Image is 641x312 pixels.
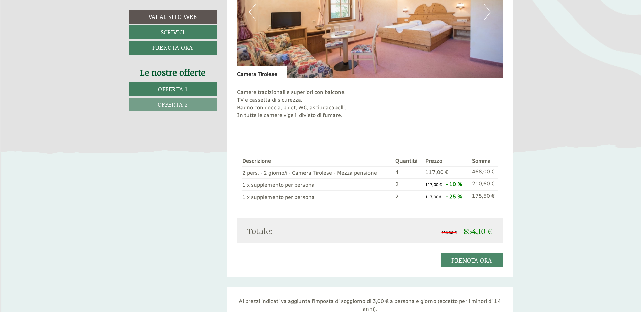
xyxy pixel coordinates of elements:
[129,25,217,39] a: Scrivici
[464,225,492,236] span: 854,10 €
[425,195,442,199] span: 117,00 €
[237,89,503,127] p: Camere tradizionali e superiori con balcone, TV e cassetta di sicurezza. Bagno con doccia, bidet,...
[393,178,423,190] td: 2
[469,167,497,179] td: 468,00 €
[242,167,393,179] td: 2 pers. - 2 giorno/i - Camera Tirolese - Mezza pensione
[129,41,217,55] a: Prenota ora
[469,156,497,166] th: Somma
[425,182,442,187] span: 117,00 €
[425,169,448,175] span: 117,00 €
[469,190,497,203] td: 175,50 €
[249,4,256,21] button: Previous
[442,230,457,235] span: 936,00 €
[446,181,462,187] span: - 10 %
[423,156,469,166] th: Prezzo
[242,225,370,237] div: Totale:
[441,253,503,267] a: Prenota ora
[242,156,393,166] th: Descrizione
[393,156,423,166] th: Quantità
[237,66,287,78] div: Camera Tirolese
[129,66,217,79] div: Le nostre offerte
[393,190,423,203] td: 2
[242,190,393,203] td: 1 x supplemento per persona
[158,84,187,93] span: Offerta 1
[446,193,462,200] span: - 25 %
[484,4,491,21] button: Next
[158,100,188,109] span: Offerta 2
[242,178,393,190] td: 1 x supplemento per persona
[469,178,497,190] td: 210,60 €
[129,10,217,24] a: Vai al sito web
[393,167,423,179] td: 4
